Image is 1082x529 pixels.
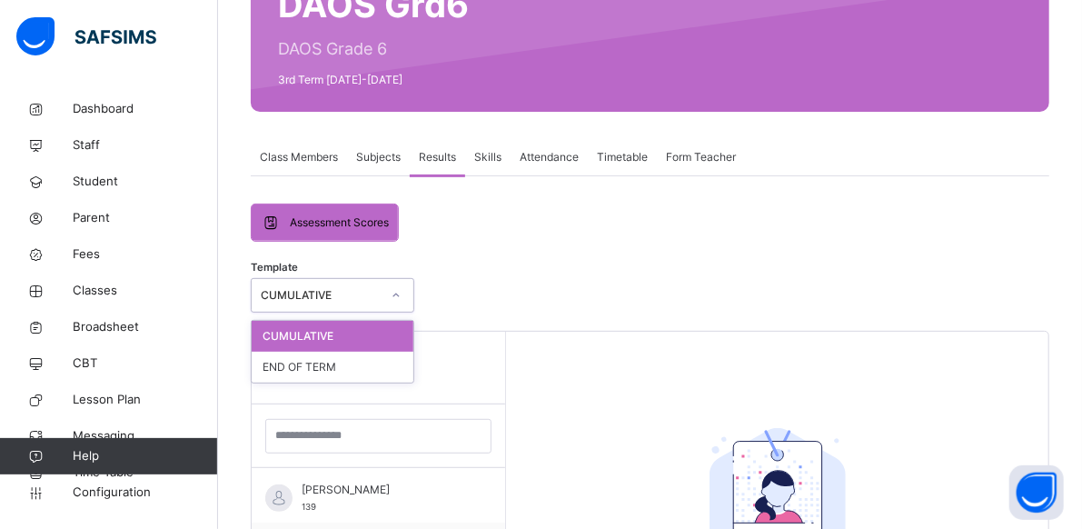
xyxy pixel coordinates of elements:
span: Help [73,447,217,465]
span: Messaging [73,427,218,445]
img: default.svg [265,484,293,512]
span: Configuration [73,484,217,502]
span: Subjects [356,149,401,165]
span: Lesson Plan [73,391,218,409]
span: Student [73,173,218,191]
span: [PERSON_NAME] [302,482,464,498]
span: Results [419,149,456,165]
span: Assessment Scores [290,215,389,231]
span: Staff [73,136,218,155]
span: Template [251,260,298,275]
div: END OF TERM [252,352,413,383]
div: CUMULATIVE [261,287,381,304]
span: Classes [73,282,218,300]
span: Class Members [260,149,338,165]
span: Broadsheet [73,318,218,336]
span: Dashboard [73,100,218,118]
span: 139 [302,502,316,512]
span: Attendance [520,149,579,165]
span: Timetable [597,149,648,165]
div: CUMULATIVE [252,321,413,352]
span: 3rd Term [DATE]-[DATE] [278,72,469,88]
span: Skills [474,149,501,165]
span: CBT [73,354,218,373]
span: Form Teacher [666,149,736,165]
img: safsims [16,17,156,55]
button: Open asap [1009,465,1064,520]
div: Select a Student [614,382,941,418]
span: Fees [73,245,218,264]
span: Parent [73,209,218,227]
